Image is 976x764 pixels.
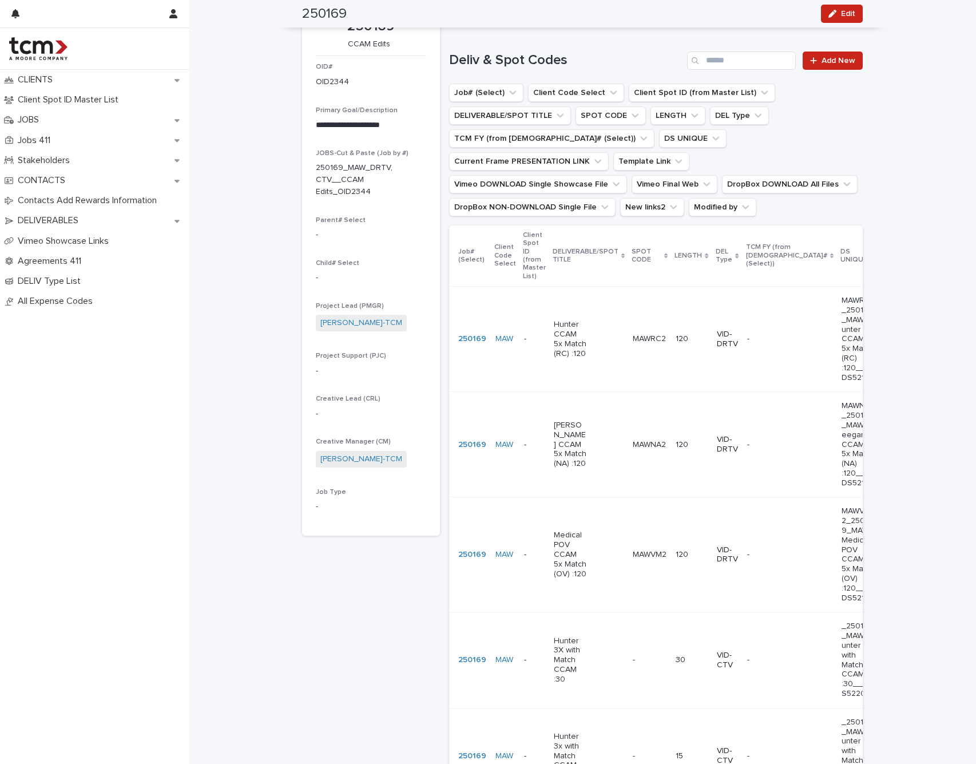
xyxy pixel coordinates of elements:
p: MAWRC2 [633,332,668,344]
p: DELIVERABLES [13,215,88,226]
p: Medical POV CCAM 5x Match (OV) :120 [554,531,588,579]
span: OID# [316,64,332,70]
p: 120 [676,440,707,450]
a: MAW [495,334,513,344]
a: MAW [495,550,513,560]
p: - [747,334,781,344]
p: - [316,501,426,513]
p: 15 [676,751,707,761]
button: Client Spot ID (from Master List) [629,84,775,102]
a: MAW [495,751,513,761]
button: Template Link [613,152,689,171]
p: DELIV Type List [13,276,90,287]
a: 250169 [458,655,486,665]
p: - [316,408,426,420]
p: Client Spot ID Master List [13,94,128,105]
p: Agreements 411 [13,256,90,267]
a: 250169 [458,550,486,560]
p: - [524,334,545,344]
span: JOBS-Cut & Paste (Job by #) [316,150,408,157]
button: Vimeo DOWNLOAD Single Showcase File [449,175,627,193]
p: CCAM Edits [316,39,422,49]
p: Job# (Select) [458,246,487,267]
button: DS UNIQUE [659,129,727,148]
button: Current Frame PRESENTATION LINK [449,152,609,171]
p: MAWNA2_250169_MAW_Keegan CCAM 5x Match (NA) :120___DS5218 [842,401,875,488]
span: Parent# Select [316,217,366,224]
p: CONTACTS [13,175,74,186]
button: DropBox NON-DOWNLOAD Single File [449,198,616,216]
p: CLIENTS [13,74,62,85]
p: - [747,655,781,665]
p: Vimeo Showcase Links [13,236,118,247]
button: DropBox DOWNLOAD All Files [722,175,858,193]
span: Project Lead (PMGR) [316,303,384,310]
span: Edit [841,10,855,18]
button: Modified by [689,198,756,216]
p: - [747,751,781,761]
span: Add New [822,57,855,65]
p: - [747,550,781,560]
p: - [633,653,637,665]
p: Contacts Add Rewards Information [13,195,166,206]
p: DELIVERABLE/SPOT TITLE [553,246,618,267]
p: VID-DRTV [717,435,738,454]
p: MAWVM2 [633,548,669,560]
p: - [316,229,426,241]
p: VID-DRTV [717,545,738,565]
button: Job# (Select) [449,84,523,102]
span: Primary Goal/Description [316,107,398,114]
p: Client Code Select [494,241,516,270]
p: MAWRC2_250169_MAW_Hunter CCAM 5x Match (RC) :120___DS5217 [842,296,875,382]
p: Hunter CCAM 5x Match (RC) :120 [554,320,588,358]
span: Job Type [316,489,346,496]
p: All Expense Codes [13,296,102,307]
p: - [316,365,426,377]
p: - [747,440,781,450]
input: Search [687,52,796,70]
p: - [316,272,426,284]
p: JOBS [13,114,48,125]
p: [PERSON_NAME] CCAM 5x Match (NA) :120 [554,421,588,469]
button: LENGTH [650,106,705,125]
p: DEL Type [716,246,733,267]
p: VID-CTV [717,651,738,670]
h1: Deliv & Spot Codes [449,52,683,69]
p: 120 [676,550,707,560]
p: SPOT CODE [632,246,661,267]
button: TCM FY (from Job# (Select)) [449,129,654,148]
button: DEL Type [710,106,769,125]
a: 250169 [458,751,486,761]
p: 250169_MAW_DRTV, CTV__CCAM Edits_OID2344 [316,162,399,197]
a: MAW [495,655,513,665]
p: LENGTH [675,250,702,262]
a: MAW [495,440,513,450]
p: _250169_MAW_Hunter 3X with Match CCAM :30___DS5220 [842,622,875,698]
p: Client Spot ID (from Master List) [523,229,546,283]
p: 120 [676,334,707,344]
p: TCM FY (from [DEMOGRAPHIC_DATA]# (Select)) [746,241,827,270]
button: Client Code Select [528,84,624,102]
p: DS UNIQUE [840,246,870,267]
img: 4hMmSqQkux38exxPVZHQ [9,37,68,60]
p: Jobs 411 [13,135,59,146]
a: Add New [803,52,863,70]
span: Creative Lead (CRL) [316,395,380,402]
a: 250169 [458,334,486,344]
span: Creative Manager (CM) [316,438,391,445]
p: MAWVM2_250169_MAW_Medical POV CCAM 5x Match (OV) :120___DS5219 [842,506,875,603]
span: Project Support (PJC) [316,353,386,359]
p: - [633,749,637,761]
p: - [524,751,545,761]
p: - [524,550,545,560]
button: New links2 [620,198,684,216]
p: - [524,440,545,450]
button: Vimeo Final Web [632,175,717,193]
p: Hunter 3X with Match CCAM :30 [554,636,588,684]
button: Edit [821,5,863,23]
button: DELIVERABLE/SPOT TITLE [449,106,571,125]
h2: 250169 [302,6,347,22]
p: OID2344 [316,76,349,88]
p: MAWNA2 [633,438,668,450]
p: 30 [676,655,707,665]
